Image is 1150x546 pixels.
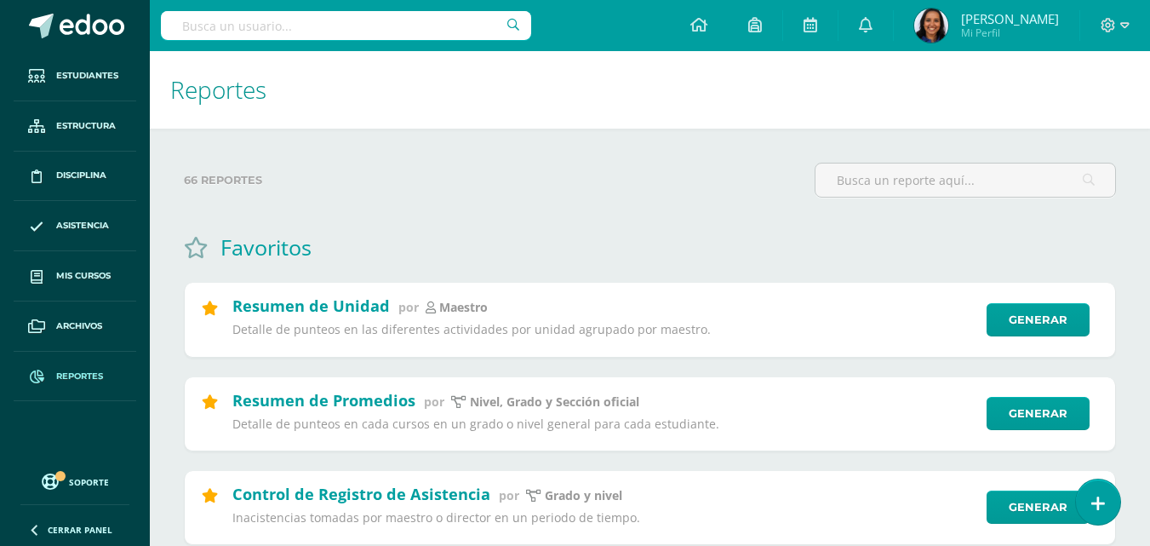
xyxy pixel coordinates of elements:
[14,101,136,152] a: Estructura
[14,251,136,302] a: Mis cursos
[232,390,415,411] h2: Resumen de Promedios
[69,476,109,488] span: Soporte
[56,119,116,133] span: Estructura
[56,169,106,182] span: Disciplina
[439,300,488,315] p: maestro
[14,152,136,202] a: Disciplina
[14,201,136,251] a: Asistencia
[424,394,444,410] span: por
[987,491,1090,524] a: Generar
[56,319,102,333] span: Archivos
[987,397,1090,430] a: Generar
[184,163,801,198] label: 66 reportes
[470,394,639,410] p: Nivel, Grado y Sección oficial
[232,296,390,316] h2: Resumen de Unidad
[961,26,1059,40] span: Mi Perfil
[56,69,118,83] span: Estudiantes
[161,11,531,40] input: Busca un usuario...
[545,488,622,503] p: grado y nivel
[398,299,419,315] span: por
[914,9,948,43] img: 3b703350f2497ad9bfe111adebf37143.png
[56,269,111,283] span: Mis cursos
[220,233,312,262] h1: Favoritos
[48,524,112,536] span: Cerrar panel
[14,51,136,101] a: Estudiantes
[14,302,136,352] a: Archivos
[232,322,975,337] p: Detalle de punteos en las diferentes actividades por unidad agrupado por maestro.
[232,417,975,432] p: Detalle de punteos en cada cursos en un grado o nivel general para cada estudiante.
[232,484,490,504] h2: Control de Registro de Asistencia
[987,303,1090,336] a: Generar
[56,370,103,383] span: Reportes
[499,487,519,503] span: por
[961,10,1059,27] span: [PERSON_NAME]
[815,164,1115,197] input: Busca un reporte aquí...
[232,510,975,526] p: Inacistencias tomadas por maestro o director en un periodo de tiempo.
[56,219,109,233] span: Asistencia
[170,73,266,106] span: Reportes
[14,352,136,402] a: Reportes
[20,469,129,492] a: Soporte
